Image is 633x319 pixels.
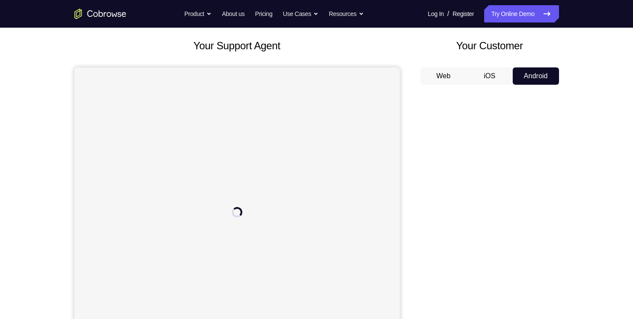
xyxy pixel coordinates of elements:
button: Use Cases [283,5,318,22]
h2: Your Customer [421,38,559,54]
a: Pricing [255,5,272,22]
button: iOS [466,67,513,85]
a: About us [222,5,244,22]
h2: Your Support Agent [74,38,400,54]
a: Try Online Demo [484,5,559,22]
a: Log In [428,5,444,22]
button: Web [421,67,467,85]
button: Resources [329,5,364,22]
button: Product [184,5,212,22]
a: Register [453,5,474,22]
span: / [447,9,449,19]
a: Go to the home page [74,9,126,19]
button: Android [513,67,559,85]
